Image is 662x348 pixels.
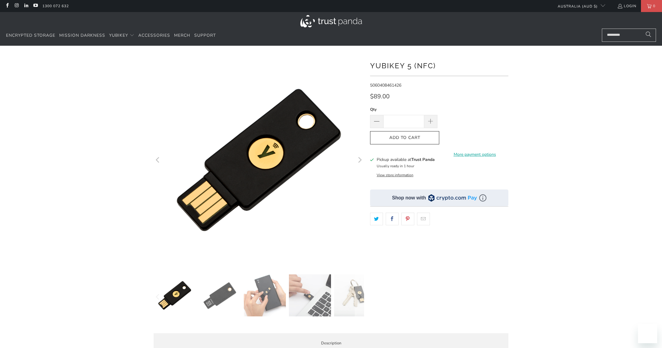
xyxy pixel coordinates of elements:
button: Search [641,29,656,42]
input: Search... [602,29,656,42]
small: Usually ready in 1 hour [377,164,414,168]
a: Mission Darkness [59,29,105,43]
img: YubiKey 5 (NFC) - Trust Panda [289,274,331,316]
a: Support [194,29,216,43]
a: YubiKey 5 (NFC) - Trust Panda [154,55,364,265]
button: View store information [377,173,413,177]
label: Qty [370,106,437,113]
img: Trust Panda Australia [300,15,362,27]
a: Trust Panda Australia on Facebook [5,4,10,8]
summary: YubiKey [109,29,134,43]
span: YubiKey [109,32,128,38]
img: YubiKey 5 (NFC) - Trust Panda [199,274,241,316]
span: Mission Darkness [59,32,105,38]
a: More payment options [441,151,508,158]
h1: YubiKey 5 (NFC) [370,59,508,71]
span: Support [194,32,216,38]
a: Login [617,3,636,9]
a: Accessories [138,29,170,43]
span: Encrypted Storage [6,32,55,38]
b: Trust Panda [411,157,435,162]
button: Next [355,55,364,265]
a: Trust Panda Australia on YouTube [33,4,38,8]
iframe: Button to launch messaging window [638,324,657,343]
span: Merch [174,32,190,38]
img: YubiKey 5 (NFC) - Trust Panda [334,274,376,316]
a: Share this on Twitter [370,213,383,225]
span: Accessories [138,32,170,38]
a: Merch [174,29,190,43]
img: YubiKey 5 (NFC) - Trust Panda [154,274,196,316]
a: Trust Panda Australia on Instagram [14,4,19,8]
a: Share this on Facebook [386,213,399,225]
nav: Translation missing: en.navigation.header.main_nav [6,29,216,43]
a: Encrypted Storage [6,29,55,43]
img: YubiKey 5 (NFC) - Trust Panda [244,274,286,316]
a: Email this to a friend [417,213,430,225]
a: 1300 072 632 [42,3,69,9]
span: Add to Cart [376,135,433,140]
span: $89.00 [370,92,390,100]
a: Share this on Pinterest [401,213,414,225]
button: Previous [153,55,163,265]
h3: Pickup available at [377,156,435,163]
button: Previous [153,274,163,319]
button: Add to Cart [370,131,439,145]
div: Shop now with [392,195,426,201]
span: 5060408461426 [370,82,401,88]
a: Trust Panda Australia on LinkedIn [23,4,29,8]
button: Next [355,274,364,319]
